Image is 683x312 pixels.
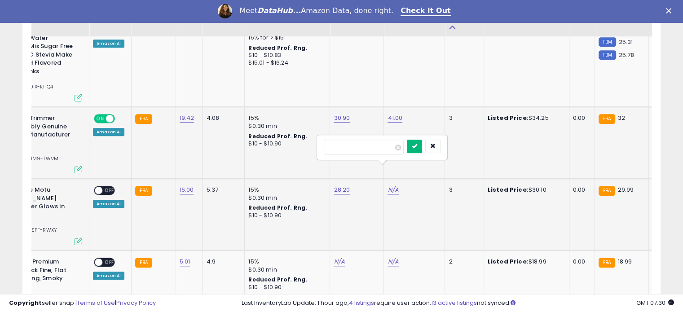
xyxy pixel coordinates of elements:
[135,258,152,268] small: FBA
[617,114,625,122] span: 32
[449,114,476,122] div: 3
[248,186,323,194] div: 15%
[116,299,156,307] a: Privacy Policy
[599,258,615,268] small: FBA
[401,6,451,16] a: Check It Out
[239,6,393,15] div: Meet Amazon Data, done right.
[248,44,307,52] b: Reduced Prof. Rng.
[573,114,588,122] div: 0.00
[114,115,128,123] span: OFF
[388,114,402,123] a: 41.00
[488,257,529,266] b: Listed Price:
[9,299,156,308] div: seller snap | |
[573,258,588,266] div: 0.00
[617,185,634,194] span: 29.99
[95,115,106,123] span: ON
[248,140,323,148] div: $10 - $10.90
[599,186,615,196] small: FBA
[666,8,675,13] div: Close
[218,4,232,18] img: Profile image for Georgie
[135,186,152,196] small: FBA
[449,258,476,266] div: 2
[9,299,42,307] strong: Copyright
[242,299,674,308] div: Last InventoryLab Update: 1 hour ago, require user action, not synced.
[93,128,124,136] div: Amazon AI
[334,185,350,194] a: 28.20
[102,259,117,266] span: OFF
[180,185,194,194] a: 16.00
[77,299,115,307] a: Terms of Use
[248,122,323,130] div: $0.30 min
[248,212,323,220] div: $10 - $10.90
[488,258,562,266] div: $18.99
[248,276,307,283] b: Reduced Prof. Rng.
[599,37,616,47] small: FBM
[248,284,323,291] div: $10 - $10.90
[248,204,307,211] b: Reduced Prof. Rng.
[206,258,238,266] div: 4.9
[102,187,117,194] span: OFF
[349,299,374,307] a: 4 listings
[573,4,591,23] div: Ship Price
[488,185,529,194] b: Listed Price:
[206,114,238,122] div: 4.08
[248,52,323,59] div: $10 - $10.83
[599,4,645,23] div: Current Buybox Price
[248,59,323,67] div: $15.01 - $16.24
[248,132,307,140] b: Reduced Prof. Rng.
[180,114,194,123] a: 19.42
[93,272,124,280] div: Amazon AI
[334,257,344,266] a: N/A
[618,51,634,59] span: 25.78
[599,50,616,60] small: FBM
[135,114,152,124] small: FBA
[93,200,124,208] div: Amazon AI
[488,186,562,194] div: $30.10
[180,257,190,266] a: 5.01
[206,186,238,194] div: 5.37
[334,114,350,123] a: 30.90
[206,4,241,23] div: Fulfillment Cost
[618,38,633,46] span: 25.31
[636,299,674,307] span: 2025-09-6 07:30 GMT
[248,34,323,42] div: 15% for > $15
[257,6,301,15] i: DataHub...
[248,114,323,122] div: 15%
[431,299,477,307] a: 13 active listings
[449,186,476,194] div: 3
[248,266,323,274] div: $0.30 min
[248,258,323,266] div: 15%
[388,257,398,266] a: N/A
[488,114,529,122] b: Listed Price:
[573,186,588,194] div: 0.00
[449,4,480,23] div: Fulfillable Quantity
[93,40,124,48] div: Amazon AI
[617,257,632,266] span: 18.99
[388,185,398,194] a: N/A
[599,114,615,124] small: FBA
[248,194,323,202] div: $0.30 min
[488,114,562,122] div: $34.25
